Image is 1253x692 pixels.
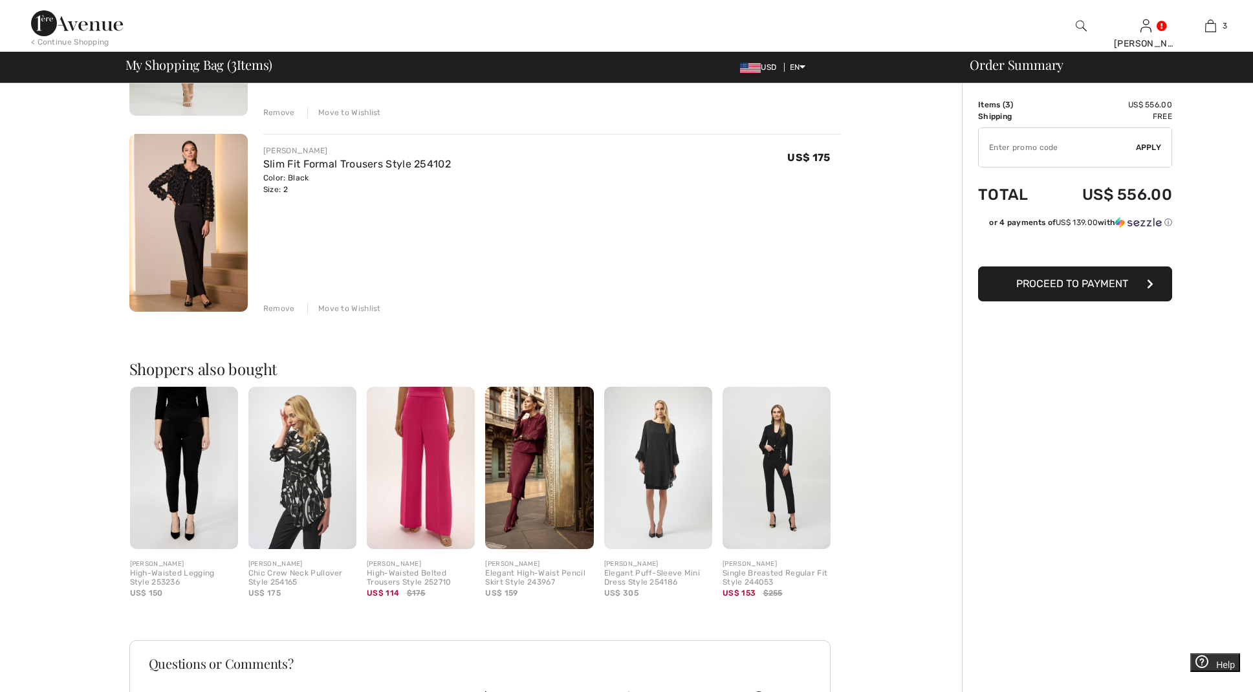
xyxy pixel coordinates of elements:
button: Proceed to Payment [978,266,1172,301]
h3: Questions or Comments? [149,657,811,670]
td: US$ 556.00 [1047,173,1172,217]
div: [PERSON_NAME] [604,559,712,569]
div: or 4 payments of with [989,217,1172,228]
div: Elegant High-Waist Pencil Skirt Style 243967 [485,569,593,587]
span: US$ 305 [604,589,638,598]
img: My Bag [1205,18,1216,34]
span: My Shopping Bag ( Items) [125,58,273,71]
td: Shipping [978,111,1047,122]
div: [PERSON_NAME] [723,559,831,569]
img: 1ère Avenue [31,10,123,36]
span: 3 [231,55,237,72]
img: US Dollar [740,63,761,73]
img: Elegant Puff-Sleeve Mini Dress Style 254186 [604,387,712,549]
a: Slim Fit Formal Trousers Style 254102 [263,158,451,170]
td: Free [1047,111,1172,122]
div: [PERSON_NAME] [1114,37,1177,50]
div: [PERSON_NAME] [367,559,475,569]
a: 3 [1179,18,1242,34]
span: US$ 153 [723,589,756,598]
td: US$ 556.00 [1047,99,1172,111]
h2: Shoppers also bought [129,361,841,376]
a: Sign In [1140,19,1151,32]
div: Color: Black Size: 2 [263,172,451,195]
img: High-Waisted Legging Style 253236 [130,387,238,549]
div: < Continue Shopping [31,36,109,48]
div: Move to Wishlist [307,107,381,118]
span: US$ 150 [130,589,163,598]
div: Single Breasted Regular Fit Style 244053 [723,569,831,587]
div: High-Waisted Legging Style 253236 [130,569,238,587]
span: 3 [1223,20,1227,32]
div: [PERSON_NAME] [485,559,593,569]
span: US$ 159 [485,589,518,598]
div: [PERSON_NAME] [130,559,238,569]
span: US$ 175 [787,151,830,164]
iframe: Opens a widget where you can find more information [1170,653,1240,686]
div: or 4 payments ofUS$ 139.00withSezzle Click to learn more about Sezzle [978,217,1172,233]
img: Slim Fit Formal Trousers Style 254102 [129,134,248,312]
div: High-Waisted Belted Trousers Style 252710 [367,569,475,587]
iframe: PayPal-paypal [978,233,1172,262]
div: Order Summary [954,58,1245,71]
span: USD [740,63,781,72]
span: Proceed to Payment [1016,277,1128,290]
img: search the website [1076,18,1087,34]
img: Single Breasted Regular Fit Style 244053 [723,387,831,549]
div: Move to Wishlist [307,303,381,314]
input: Promo code [979,128,1136,167]
img: High-Waisted Belted Trousers Style 252710 [367,387,475,549]
div: Elegant Puff-Sleeve Mini Dress Style 254186 [604,569,712,587]
span: US$ 175 [248,589,281,598]
img: Chic Crew Neck Pullover Style 254165 [248,387,356,549]
div: [PERSON_NAME] [263,145,451,157]
span: Apply [1136,142,1162,153]
div: Remove [263,303,295,314]
span: US$ 139.00 [1056,218,1098,227]
div: [PERSON_NAME] [248,559,356,569]
img: Elegant High-Waist Pencil Skirt Style 243967 [485,387,593,549]
img: Sezzle [1115,217,1162,228]
td: Total [978,173,1047,217]
div: Remove [263,107,295,118]
span: $255 [763,587,783,599]
span: US$ 114 [367,589,399,598]
td: Items ( ) [978,99,1047,111]
div: Chic Crew Neck Pullover Style 254165 [248,569,356,587]
span: $175 [407,587,426,599]
span: EN [790,63,806,72]
span: 3 [1005,100,1010,109]
img: My Info [1140,18,1151,34]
